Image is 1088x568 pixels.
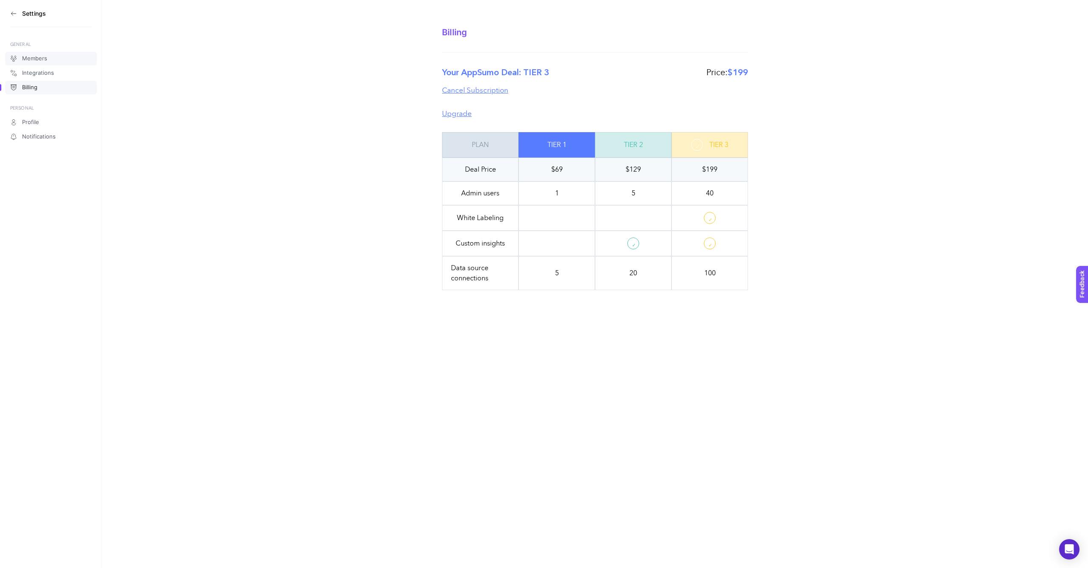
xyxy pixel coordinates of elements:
[22,133,56,140] span: Notifications
[456,238,505,249] span: Custom insights
[518,158,595,181] div: $69
[442,87,508,94] button: Cancel Subscription
[671,158,748,181] div: $199
[442,66,549,79] label: Your AppSumo Deal: TIER 3
[457,213,504,223] span: White Labeling
[624,140,643,150] span: TIER 2
[708,217,712,224] span: ✓
[5,130,97,144] a: Notifications
[704,268,716,278] span: 100
[696,144,700,151] span: ✓
[5,3,32,9] span: Feedback
[708,242,712,249] span: ✓
[1059,539,1079,560] div: Open Intercom Messenger
[5,66,97,80] a: Integrations
[22,119,39,126] span: Profile
[706,68,728,77] label: Price:
[442,158,518,181] div: Deal Price
[728,67,748,78] span: $199
[555,188,559,198] span: 1
[22,84,37,91] span: Billing
[22,55,47,62] span: Members
[706,188,714,198] span: 40
[10,41,92,48] div: GENERAL
[547,140,567,150] span: TIER 1
[22,10,46,17] h3: Settings
[10,105,92,111] div: PERSONAL
[442,132,518,158] div: PLAN
[442,108,472,119] button: Upgrade
[451,263,510,283] span: Data source connections
[442,27,748,37] div: Billing
[5,116,97,129] a: Profile
[555,268,559,278] span: 5
[632,188,635,198] span: 5
[5,81,97,94] a: Billing
[595,158,671,181] div: $129
[632,242,636,249] span: ✓
[461,188,499,198] span: Admin users
[22,70,54,76] span: Integrations
[629,268,637,278] span: 20
[709,140,728,150] span: TIER 3
[5,52,97,65] a: Members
